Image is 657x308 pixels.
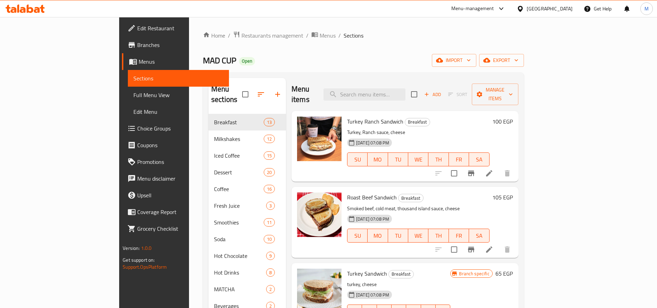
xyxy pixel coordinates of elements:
[432,54,476,67] button: import
[472,231,486,241] span: SA
[208,197,286,214] div: Fresh Juice3
[208,214,286,231] div: Smoothies11
[472,84,518,105] button: Manage items
[241,31,303,40] span: Restaurants management
[123,255,155,264] span: Get support on:
[137,141,223,149] span: Coupons
[122,137,229,153] a: Coupons
[128,103,229,120] a: Edit Menu
[527,5,573,13] div: [GEOGRAPHIC_DATA]
[214,252,266,260] span: Hot Chocolate
[492,192,513,202] h6: 105 EGP
[350,155,365,165] span: SU
[368,229,388,243] button: MO
[264,136,274,142] span: 12
[447,166,461,181] span: Select to update
[421,89,444,100] button: Add
[208,131,286,147] div: Milkshakes12
[203,31,524,40] nav: breadcrumb
[214,185,264,193] span: Coffee
[389,270,413,278] span: Breakfast
[137,124,223,133] span: Choice Groups
[347,128,490,137] p: Turkey, Ranch sauce, cheese
[266,285,275,293] div: items
[208,164,286,181] div: Dessert20
[320,31,336,40] span: Menus
[137,208,223,216] span: Coverage Report
[291,84,315,105] h2: Menu items
[214,285,266,293] span: MATCHA
[128,70,229,87] a: Sections
[499,241,516,258] button: delete
[347,204,490,213] p: Smoked beef, cold meat, thousand island sauce, cheese
[264,186,274,192] span: 16
[463,165,479,182] button: Branch-specific-item
[444,89,472,100] span: Select section first
[128,87,229,103] a: Full Menu View
[297,117,342,161] img: Turkey Ranch Sandwich
[350,231,365,241] span: SU
[449,152,469,166] button: FR
[347,268,387,279] span: Turkey Sandwich
[391,231,405,241] span: TU
[644,5,649,13] span: M
[264,218,275,227] div: items
[214,218,264,227] div: Smoothies
[485,56,518,65] span: export
[133,108,223,116] span: Edit Menu
[449,229,469,243] button: FR
[451,5,494,13] div: Menu-management
[456,270,492,277] span: Branch specific
[264,235,275,243] div: items
[122,53,229,70] a: Menus
[408,152,428,166] button: WE
[122,220,229,237] a: Grocery Checklist
[398,194,424,202] div: Breakfast
[208,147,286,164] div: Iced Coffee15
[306,31,309,40] li: /
[463,241,479,258] button: Branch-specific-item
[388,152,408,166] button: TU
[297,192,342,237] img: Roast Beef Sandwich
[399,194,423,202] span: Breakfast
[472,155,486,165] span: SA
[495,269,513,278] h6: 65 EGP
[214,235,264,243] span: Soda
[123,244,140,253] span: Version:
[344,31,363,40] span: Sections
[368,152,388,166] button: MO
[388,229,408,243] button: TU
[239,58,255,64] span: Open
[311,31,336,40] a: Menus
[122,187,229,204] a: Upsell
[452,231,466,241] span: FR
[431,155,446,165] span: TH
[122,120,229,137] a: Choice Groups
[214,151,264,160] span: Iced Coffee
[370,231,385,241] span: MO
[347,116,403,127] span: Turkey Ranch Sandwich
[214,202,266,210] span: Fresh Juice
[353,140,392,146] span: [DATE] 07:08 PM
[431,231,446,241] span: TH
[208,181,286,197] div: Coffee16
[137,158,223,166] span: Promotions
[347,192,397,203] span: Roast Beef Sandwich
[405,118,430,126] span: Breakfast
[266,286,274,293] span: 2
[407,87,421,102] span: Select section
[122,37,229,53] a: Branches
[492,117,513,126] h6: 100 EGP
[239,57,255,65] div: Open
[214,135,264,143] div: Milkshakes
[214,268,266,277] div: Hot Drinks
[123,262,167,271] a: Support.OpsPlatform
[141,244,152,253] span: 1.0.0
[208,281,286,298] div: MATCHA2
[208,247,286,264] div: Hot Chocolate9
[266,253,274,259] span: 9
[122,170,229,187] a: Menu disclaimer
[479,54,524,67] button: export
[338,31,341,40] li: /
